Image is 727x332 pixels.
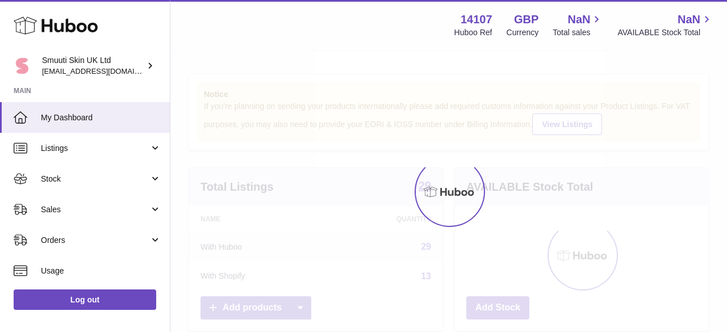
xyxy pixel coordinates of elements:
span: Total sales [553,27,603,38]
div: Huboo Ref [454,27,492,38]
span: Stock [41,174,149,184]
span: NaN [567,12,590,27]
strong: 14107 [461,12,492,27]
span: AVAILABLE Stock Total [617,27,713,38]
span: Orders [41,235,149,246]
img: internalAdmin-14107@internal.huboo.com [14,57,31,74]
span: Sales [41,204,149,215]
span: NaN [678,12,700,27]
span: [EMAIL_ADDRESS][DOMAIN_NAME] [42,66,167,75]
span: My Dashboard [41,112,161,123]
span: Usage [41,266,161,276]
a: Log out [14,289,156,310]
span: Listings [41,143,149,154]
strong: GBP [514,12,538,27]
a: NaN Total sales [553,12,603,38]
div: Smuuti Skin UK Ltd [42,55,144,77]
a: NaN AVAILABLE Stock Total [617,12,713,38]
div: Currency [507,27,539,38]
